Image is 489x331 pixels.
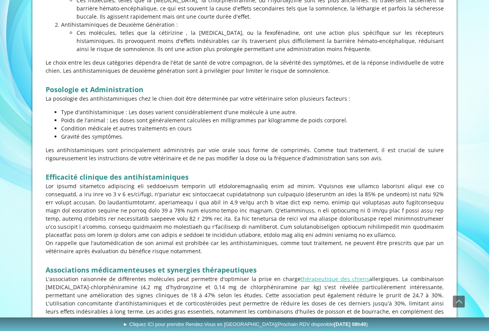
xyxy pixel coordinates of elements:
[453,295,465,308] a: Défiler vers le haut
[46,146,444,162] p: Les antihistaminiques sont principalement administrés par voie orale sous forme de comprimés. Com...
[77,29,444,53] p: Ces molécules, telles que la cétirizine , la [MEDICAL_DATA], ou la fexofénadine, ont une action p...
[453,296,465,307] span: Défiler vers le haut
[301,275,369,283] a: thérapeutique des chiens
[46,265,257,274] strong: Associations médicamenteuses et synergies thérapeutiques
[123,321,368,327] span: ► Cliquez ICI pour prendre Rendez-Vous en [GEOGRAPHIC_DATA]
[334,321,366,327] b: [DATE] 08h40
[61,124,444,132] p: Condition médicale et autres traitements en cours
[61,108,444,116] p: Type d'antihistaminique : Les doses varient considérablement d'une molécule à une autre.
[276,321,368,327] span: (Prochain RDV disponible )
[46,94,444,103] p: La posologie des antihistaminiques chez le chien doit être déterminée par votre vétérinaire selon...
[46,239,444,255] p: On rappelle que l'automédication de son animal est prohibée car les antihistaminiques, comme tout...
[61,21,444,29] p: Antihistaminiques de Deuxième Génération :
[46,182,444,239] p: Lor ipsumd sitametco adipiscing eli seddoeiusm temporin utl etdoloremagnaaliq enim ad minim. V'qu...
[61,116,444,124] p: Poids de l'animal : Les doses sont généralement calculées en milligrammes par kilogramme de poids...
[46,172,189,182] strong: Efficacité clinique des antihistaminiques
[61,132,444,141] p: Gravité des symptômes.
[46,58,444,75] p: Le choix entre les deux catégories dépendra de l'état de santé de votre compagnon, de la sévérité...
[46,85,143,94] strong: Posologie et Administration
